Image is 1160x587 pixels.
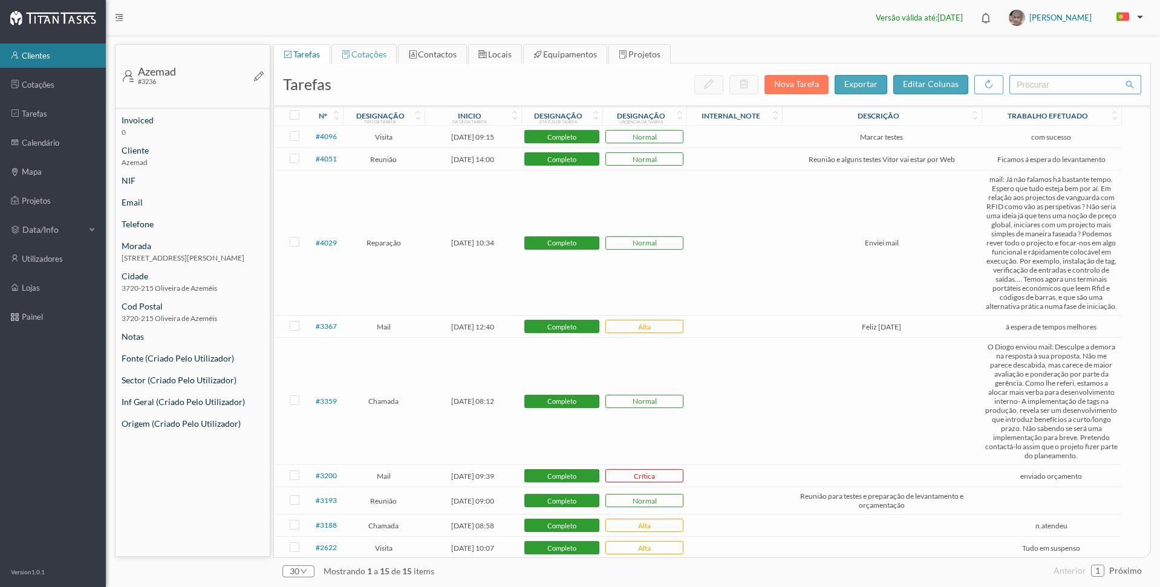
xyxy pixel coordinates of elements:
[451,322,494,331] span: [DATE] 12:40
[116,114,270,126] div: invoiced
[985,132,1118,141] span: com sucesso
[319,111,327,120] div: nº
[985,175,1118,311] span: mail: Já não falamos há bastante tempo. Espero que tudo esteja bem por aí. Em relação aos project...
[116,395,270,408] div: Inf Geral (criado pelo utilizador)
[370,496,397,505] span: reunião
[116,157,270,174] span: Azemad
[391,566,400,576] span: de
[1092,562,1104,580] a: 1
[451,397,494,406] span: [DATE] 08:12
[608,155,681,164] span: normal
[316,397,337,406] span: #3359
[1109,561,1142,580] li: Página Seguinte
[378,566,391,576] span: 15
[1008,111,1088,120] div: trabalho efetuado
[526,323,598,330] span: completo
[526,522,598,529] span: completo
[367,238,401,247] span: reparação
[844,79,878,89] span: exportar
[374,566,378,576] span: a
[351,49,386,59] span: cotações
[1107,8,1148,27] button: PT
[608,322,681,331] span: alta
[985,342,1118,460] span: O Diogo enviou mail: Desculpe a demora na resposta à sua proposta. Não me parece descabida, mas c...
[543,49,597,59] span: equipamentos
[539,119,578,124] div: status de tarefa
[138,66,176,77] div: Azemad
[116,239,270,252] div: morada
[985,521,1118,530] span: n.atendeu
[451,543,494,553] span: [DATE] 10:07
[116,218,270,230] div: telefone
[526,473,598,479] span: completo
[785,132,979,141] span: Marcar testes
[115,13,123,22] i: icon: menu-fold
[11,568,45,577] p: Version 1.0.1
[116,374,270,386] div: Sector (criado pelo utilizador)
[116,300,270,313] div: cod postal
[138,77,156,85] span: #3236
[458,111,481,120] div: inicio
[526,134,598,140] span: completo
[985,155,1118,164] span: Ficamos á espera do levantamento
[452,119,487,124] div: data da tarefa
[324,566,365,576] span: mostrando
[316,154,337,163] span: #4051
[526,398,598,404] span: completo
[116,313,270,330] span: 3720-215 Oliveira de Azeméis
[10,10,96,25] img: Logo
[116,352,270,365] div: Fonte (criado pelo utilizador)
[764,75,829,94] button: nova tarefa
[785,322,979,331] span: Feliz [DATE]
[316,496,337,505] span: #3193
[1109,565,1142,576] span: próximo
[451,496,494,505] span: [DATE] 09:00
[1009,75,1141,94] input: procurar
[451,155,494,164] span: [DATE] 14:00
[785,491,979,510] span: Reunião para testes e preparação de levantamento e orçamentação
[375,543,393,553] span: visita
[316,543,337,552] span: #2622
[835,75,887,94] button: exportar
[414,566,434,576] span: items
[702,111,760,120] div: internal_note
[290,562,299,580] div: 30
[116,252,270,270] span: [STREET_ADDRESS][PERSON_NAME]
[1054,561,1086,580] li: Página Anterior
[985,322,1118,331] span: á espera de tempos melhores
[785,155,979,164] span: Reunião e alguns testes Vitor vai estar por Web
[368,521,399,530] span: chamada
[608,521,681,530] span: alta
[364,119,396,124] div: tipo de tarefa
[526,239,598,246] span: completo
[534,111,582,120] div: designação
[608,238,681,247] span: normal
[608,496,681,505] span: normal
[451,472,494,481] span: [DATE] 09:39
[488,49,512,59] span: locais
[316,521,337,530] span: #3188
[377,472,391,481] span: mail
[116,282,270,300] span: 3720-215 Oliveira de Azeméis
[316,471,337,480] span: #3200
[316,322,337,331] span: #3367
[1054,565,1086,576] span: anterior
[418,49,457,59] span: contactos
[283,75,331,93] span: tarefas
[526,498,598,504] span: completo
[608,397,681,406] span: normal
[617,111,665,120] div: designação
[356,111,405,120] div: designação
[1126,80,1134,89] i: icon: search
[978,10,994,26] i: icon: bell
[451,238,494,247] span: [DATE] 10:34
[370,155,397,164] span: reunião
[293,49,320,59] span: tarefas
[451,132,494,141] span: [DATE] 09:15
[785,238,979,247] span: Enviei mail
[22,224,83,236] span: data/info
[774,79,819,89] span: nova tarefa
[116,126,270,144] span: 0
[608,543,681,553] span: alta
[116,196,270,209] div: email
